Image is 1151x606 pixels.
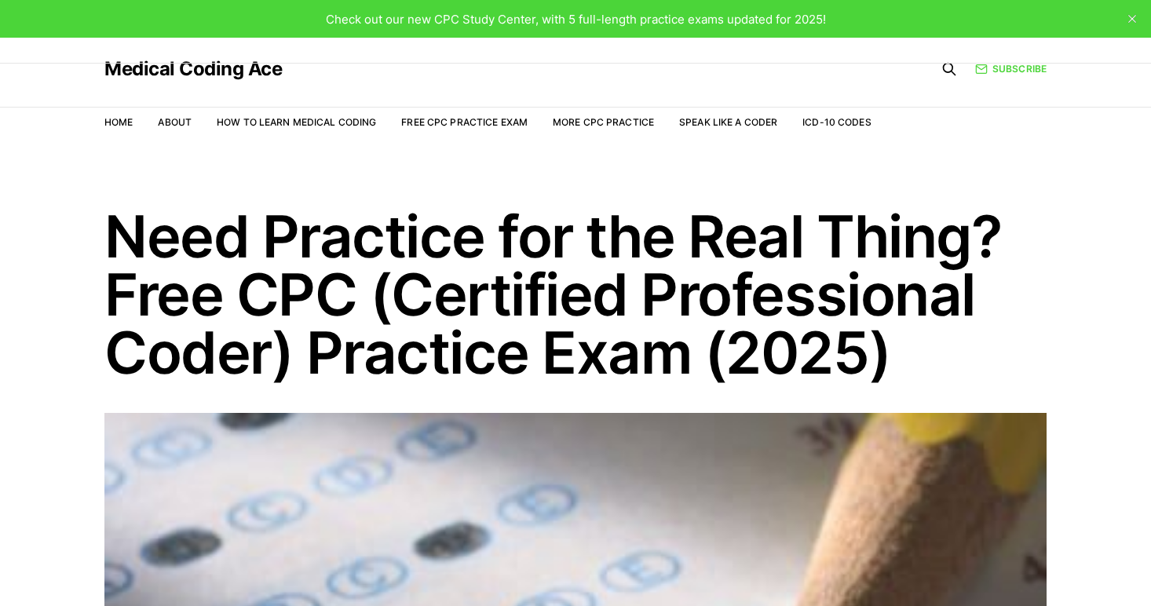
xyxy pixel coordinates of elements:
h1: Need Practice for the Real Thing? Free CPC (Certified Professional Coder) Practice Exam (2025) [104,207,1047,381]
a: Speak Like a Coder [679,116,777,128]
a: How to Learn Medical Coding [217,116,376,128]
a: Home [104,116,133,128]
a: About [158,116,192,128]
a: Free CPC Practice Exam [401,116,528,128]
iframe: portal-trigger [895,529,1151,606]
span: Check out our new CPC Study Center, with 5 full-length practice exams updated for 2025! [326,12,826,27]
a: Subscribe [975,61,1047,76]
a: ICD-10 Codes [802,116,871,128]
button: close [1120,6,1145,31]
a: More CPC Practice [553,116,654,128]
a: Medical Coding Ace [104,60,282,78]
